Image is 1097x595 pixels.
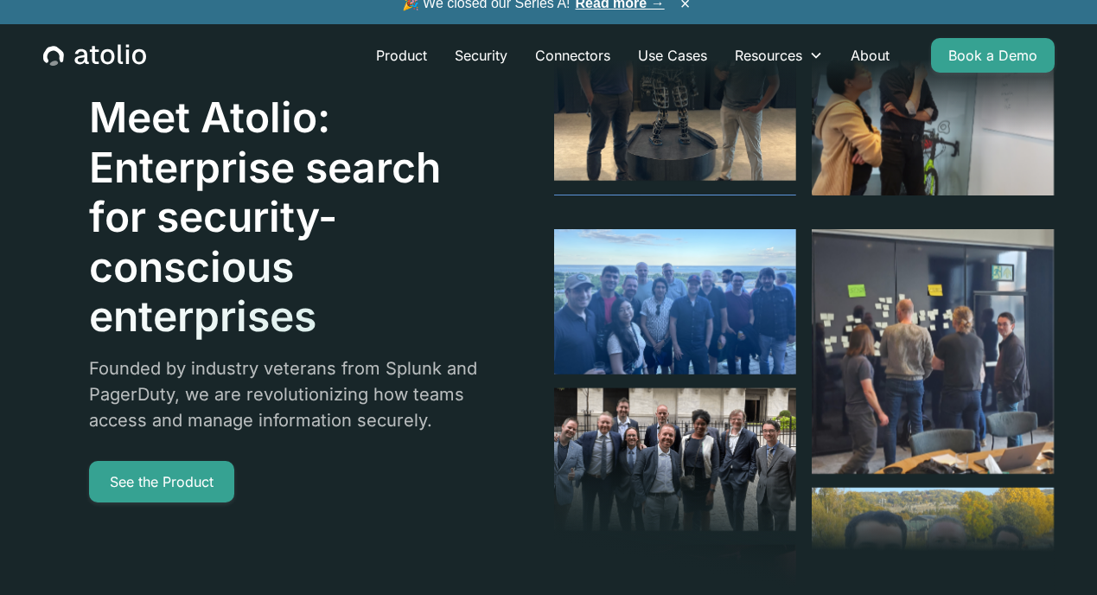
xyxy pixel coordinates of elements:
a: Product [362,38,441,73]
a: Book a Demo [931,38,1055,73]
a: Connectors [521,38,624,73]
div: Resources [721,38,837,73]
img: image [812,215,1054,473]
a: Use Cases [624,38,721,73]
p: Founded by industry veterans from Splunk and PagerDuty, we are revolutionizing how teams access a... [89,355,494,433]
a: About [837,38,903,73]
img: image [554,195,796,374]
a: Security [441,38,521,73]
div: Resources [735,45,802,66]
a: See the Product [89,461,234,502]
a: home [43,44,146,67]
h1: Meet Atolio: Enterprise search for security-conscious enterprises [89,93,494,342]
